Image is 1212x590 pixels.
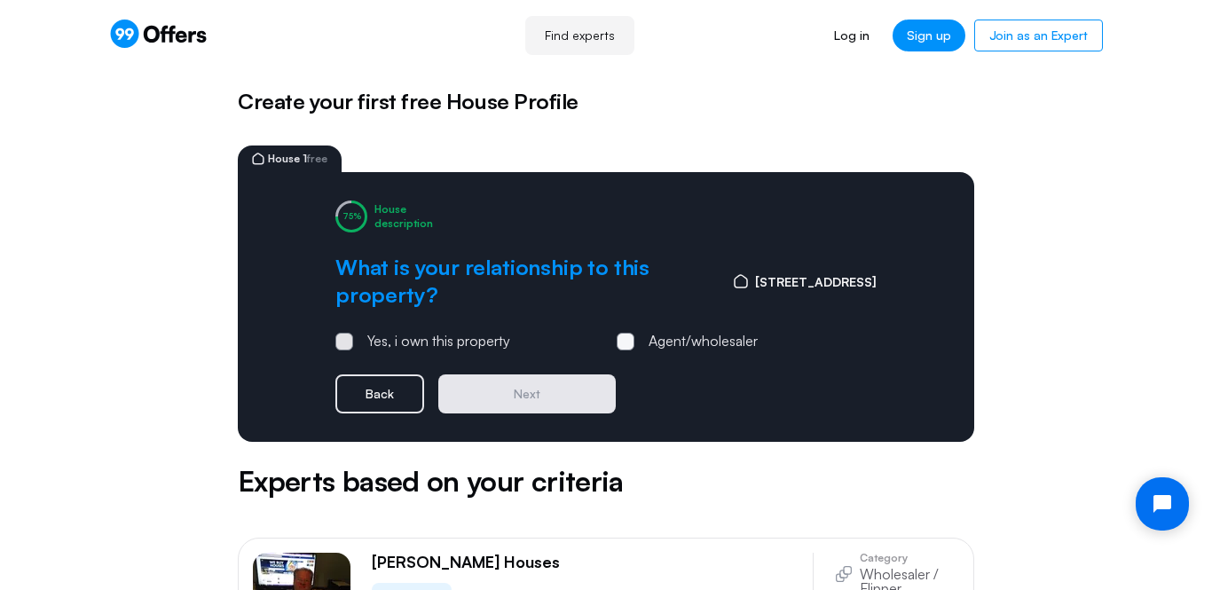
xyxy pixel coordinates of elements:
div: Yes, i own this property [367,330,510,353]
a: Sign up [893,20,965,51]
h5: Experts based on your criteria [238,460,974,502]
a: Join as an Expert [974,20,1103,51]
button: Next [438,374,616,413]
a: Find experts [525,16,634,55]
iframe: Tidio Chat [1121,462,1204,546]
span: [STREET_ADDRESS] [755,272,877,292]
a: Log in [820,20,883,51]
p: [PERSON_NAME] Houses [372,553,560,572]
div: Agent/wholesaler [649,330,758,353]
span: free [307,152,327,165]
h2: What is your relationship to this property? [335,254,705,309]
span: House 1 [268,153,327,164]
p: Category [860,553,959,563]
h5: Create your first free House Profile [238,85,974,117]
button: Back [335,374,424,413]
div: House description [374,202,433,230]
